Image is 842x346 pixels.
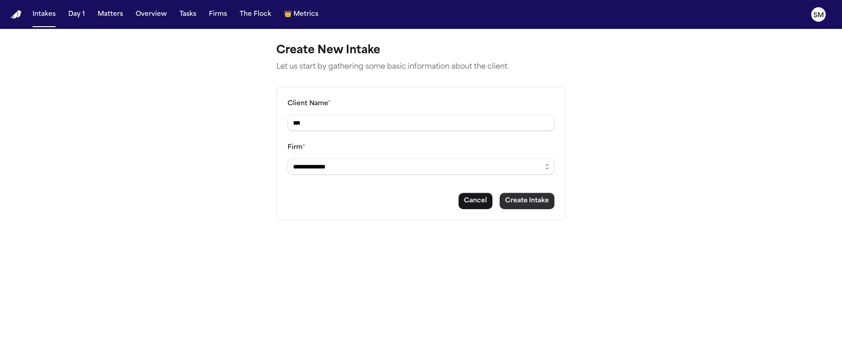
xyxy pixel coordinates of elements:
button: Overview [132,6,170,23]
button: crownMetrics [280,6,322,23]
button: Firms [205,6,231,23]
label: Client Name [288,100,331,107]
img: Finch Logo [11,10,22,19]
button: Create intake [500,193,554,209]
button: Tasks [176,6,200,23]
h1: Create New Intake [276,43,566,58]
button: Day 1 [65,6,89,23]
button: Matters [94,6,127,23]
input: Select a firm [288,159,554,175]
button: The Flock [236,6,275,23]
input: Client name [288,115,554,131]
p: Let us start by gathering some basic information about the client. [276,61,566,72]
label: Firm [288,144,305,151]
button: Cancel intake creation [459,193,492,209]
a: Home [11,10,22,19]
button: Intakes [29,6,59,23]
